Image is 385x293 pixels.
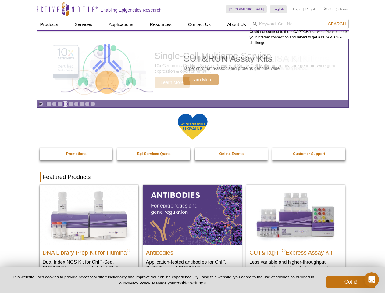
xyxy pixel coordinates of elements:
a: Go to slide 9 [91,102,95,106]
a: Go to slide 8 [85,102,90,106]
p: This website uses cookies to provide necessary site functionality and improve your online experie... [10,274,316,286]
h2: CUT&RUN Assay Kits [183,54,281,63]
button: cookie settings [176,280,206,285]
p: Target chromatin-associated proteins genome wide. [183,66,281,71]
a: Promotions [40,148,113,160]
button: Got it! [326,276,375,288]
span: Search [328,21,346,26]
a: Go to slide 2 [52,102,57,106]
iframe: Intercom live chat [364,272,379,287]
a: Online Events [195,148,269,160]
input: Keyword, Cat. No. [250,19,349,29]
a: Register [305,7,318,11]
img: Your Cart [324,7,327,10]
a: Toggle autoplay [38,102,43,106]
a: CUT&RUN Assay Kits CUT&RUN Assay Kits Target chromatin-associated proteins genome wide. Learn More [37,39,348,100]
strong: Customer Support [293,152,325,156]
h2: Featured Products [40,172,346,182]
a: About Us [223,19,250,30]
p: Less variable and higher-throughput genome-wide profiling of histone marks​. [249,259,342,271]
a: Epi-Services Quote [117,148,191,160]
sup: ® [127,248,130,253]
a: Login [293,7,301,11]
span: Learn More [183,74,219,85]
strong: Promotions [66,152,87,156]
h2: Antibodies [146,247,239,256]
h2: CUT&Tag-IT Express Assay Kit [249,247,342,256]
h2: Enabling Epigenetics Research [101,7,162,13]
a: Contact Us [184,19,214,30]
img: CUT&Tag-IT® Express Assay Kit [246,185,345,244]
button: Search [326,21,348,27]
sup: ® [282,248,286,253]
img: All Antibodies [143,185,242,244]
article: CUT&RUN Assay Kits [37,39,348,100]
a: Services [71,19,96,30]
strong: Online Events [219,152,244,156]
a: Cart [324,7,335,11]
a: All Antibodies Antibodies Application-tested antibodies for ChIP, CUT&Tag, and CUT&RUN. [143,185,242,277]
a: Go to slide 4 [63,102,68,106]
li: | [303,5,304,13]
a: Go to slide 5 [69,102,73,106]
a: Applications [105,19,137,30]
a: English [270,5,287,13]
h2: DNA Library Prep Kit for Illumina [43,247,135,256]
a: Customer Support [272,148,346,160]
a: Go to slide 3 [58,102,62,106]
p: Dual Index NGS Kit for ChIP-Seq, CUT&RUN, and ds methylated DNA assays. [43,259,135,277]
strong: Epi-Services Quote [137,152,171,156]
a: Go to slide 1 [47,102,51,106]
li: (0 items) [324,5,349,13]
img: DNA Library Prep Kit for Illumina [40,185,138,244]
a: Products [37,19,62,30]
a: Go to slide 7 [80,102,84,106]
p: Application-tested antibodies for ChIP, CUT&Tag, and CUT&RUN. [146,259,239,271]
a: DNA Library Prep Kit for Illumina DNA Library Prep Kit for Illumina® Dual Index NGS Kit for ChIP-... [40,185,138,283]
img: CUT&RUN Assay Kits [61,42,153,98]
a: CUT&Tag-IT® Express Assay Kit CUT&Tag-IT®Express Assay Kit Less variable and higher-throughput ge... [246,185,345,277]
a: Go to slide 6 [74,102,79,106]
a: Resources [146,19,175,30]
a: Privacy Policy [125,281,150,285]
div: Could not connect to the reCAPTCHA service. Please check your internet connection and reload to g... [250,19,349,45]
a: [GEOGRAPHIC_DATA] [226,5,267,13]
img: We Stand With Ukraine [177,113,208,140]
